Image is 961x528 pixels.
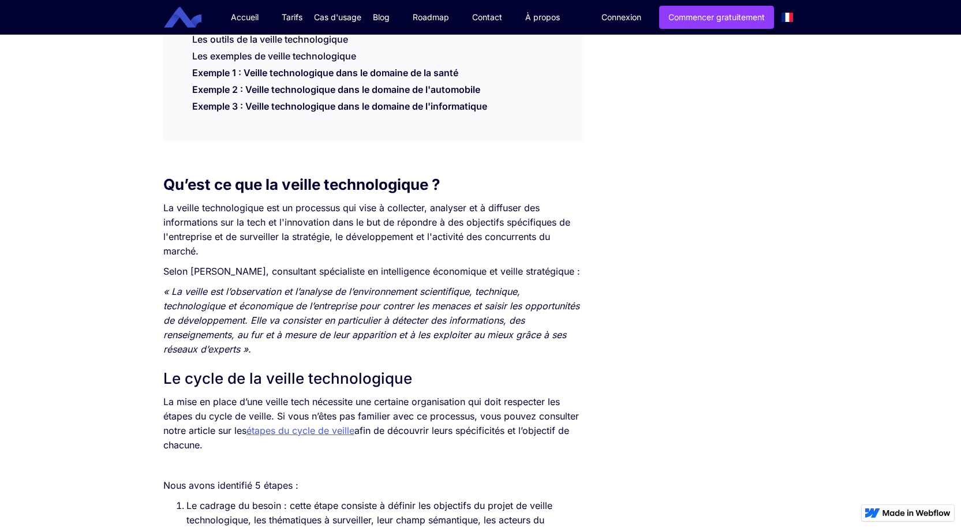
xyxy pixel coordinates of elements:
p: Nous avons identifié 5 étapes : [163,478,583,493]
a: Exemple 1 : Veille technologique dans le domaine de la santé [192,67,458,84]
a: Connexion [593,6,650,28]
p: La veille technologique est un processus qui vise à collecter, analyser et à diffuser des informa... [163,201,583,259]
a: Les outils de la veille technologique [192,33,348,45]
a: Commencer gratuitement [659,6,774,29]
strong: Qu’est ce que la veille technologique ? [163,175,440,193]
em: « La veille est l’observation et l’analyse de l’environnement scientifique, technique, technologi... [163,286,579,355]
h2: Le cycle de la veille technologique [163,368,583,389]
a: home [173,7,210,28]
a: Exemple 2 : Veille technologique dans le domaine de l'automobile [192,84,480,101]
p: Selon [PERSON_NAME], consultant spécialiste en intelligence économique et veille stratégique : [163,264,583,279]
a: Les exemples de veille technologique [192,50,356,62]
a: Exemple 3 : Veille technologique dans le domaine de l'informatique [192,100,487,118]
a: étapes du cycle de veille [246,425,354,436]
div: Cas d'usage [314,12,361,23]
p: ‍ [163,458,583,473]
p: La mise en place d’une veille tech nécessite une certaine organisation qui doit respecter les éta... [163,395,583,452]
img: Made in Webflow [883,510,951,516]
